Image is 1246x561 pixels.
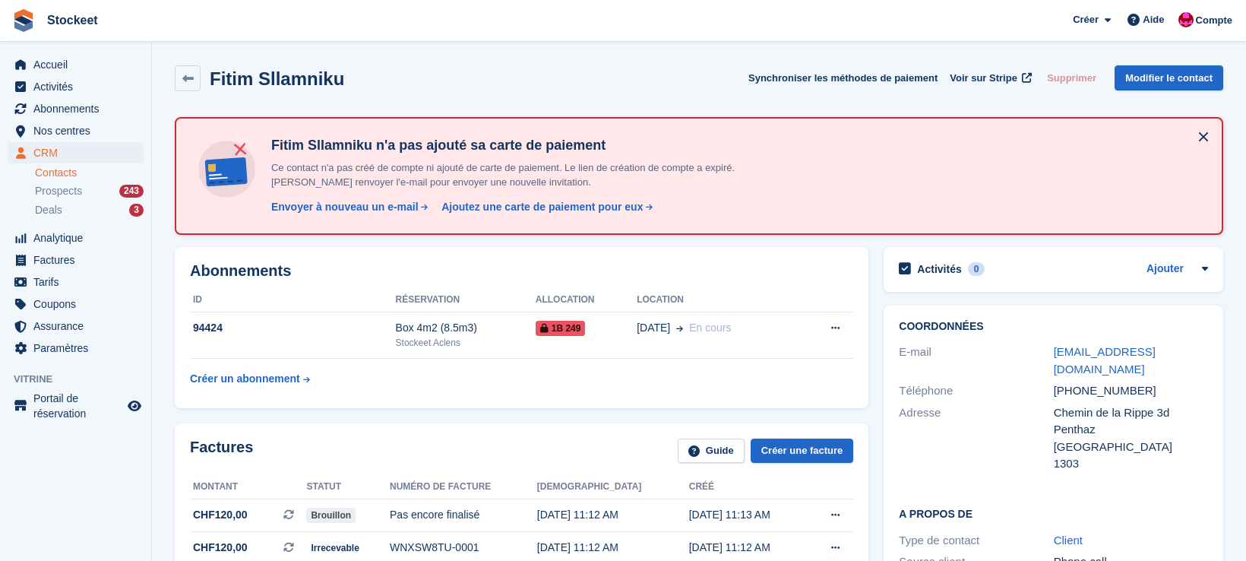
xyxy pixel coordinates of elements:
a: Guide [678,439,745,464]
span: Analytique [33,227,125,249]
span: Assurance [33,315,125,337]
img: no-card-linked-e7822e413c904bf8b177c4d89f31251c4716f9871600ec3ca5bfc59e148c83f4.svg [194,137,259,201]
h2: Abonnements [190,262,853,280]
th: [DEMOGRAPHIC_DATA] [537,475,689,499]
div: WNXSW8TU-0001 [390,540,537,556]
p: Ce contact n'a pas créé de compte ni ajouté de carte de paiement. Le lien de création de compte a... [265,160,797,190]
button: Supprimer [1041,65,1102,90]
th: Montant [190,475,306,499]
h2: Factures [190,439,253,464]
a: Ajouter [1146,261,1184,278]
span: Voir sur Stripe [950,71,1017,86]
div: Adresse [899,404,1053,473]
a: Prospects 243 [35,183,144,199]
span: Aide [1143,12,1164,27]
h2: A propos de [899,506,1208,521]
span: Deals [35,203,62,217]
span: Vitrine [14,372,151,387]
a: menu [8,315,144,337]
a: menu [8,249,144,271]
span: Tarifs [33,271,125,293]
div: Téléphone [899,382,1053,400]
div: [PHONE_NUMBER] [1054,382,1208,400]
span: Activités [33,76,125,97]
h2: Coordonnées [899,321,1208,333]
h2: Activités [917,262,961,276]
span: CHF120,00 [193,507,248,523]
span: Paramètres [33,338,125,359]
div: Créer un abonnement [190,371,300,387]
div: 1303 [1054,455,1208,473]
div: Box 4m2 (8.5m3) [396,320,536,336]
div: 94424 [190,320,396,336]
button: Synchroniser les méthodes de paiement [748,65,938,90]
th: Location [637,288,799,312]
div: [DATE] 11:12 AM [537,507,689,523]
a: Voir sur Stripe [944,65,1035,90]
img: stora-icon-8386f47178a22dfd0bd8f6a31ec36ba5ce8667c1dd55bd0f319d3a0aa187defe.svg [12,9,35,32]
div: Penthaz [1054,421,1208,439]
span: Nos centres [33,120,125,141]
span: [DATE] [637,320,670,336]
span: Accueil [33,54,125,75]
div: 3 [129,204,144,217]
div: [DATE] 11:12 AM [689,540,808,556]
a: [EMAIL_ADDRESS][DOMAIN_NAME] [1054,345,1156,376]
div: Stockeet Aclens [396,336,536,350]
div: E-mail [899,344,1053,378]
a: Ajoutez une carte de paiement pour eux [435,199,654,215]
span: Brouillon [306,508,356,523]
div: Type de contact [899,532,1053,550]
th: Réservation [396,288,536,312]
a: menu [8,227,144,249]
th: ID [190,288,396,312]
a: Modifier le contact [1115,65,1223,90]
a: Deals 3 [35,202,144,218]
a: menu [8,98,144,119]
a: Boutique d'aperçu [125,397,144,415]
a: menu [8,142,144,163]
div: Pas encore finalisé [390,507,537,523]
a: Créer une facture [751,439,854,464]
span: CRM [33,142,125,163]
div: Ajoutez une carte de paiement pour eux [441,199,643,215]
th: Allocation [536,288,637,312]
a: Client [1054,534,1083,547]
a: menu [8,391,144,421]
a: menu [8,338,144,359]
span: 1B 249 [536,321,586,336]
a: menu [8,54,144,75]
span: CHF120,00 [193,540,248,556]
div: [DATE] 11:13 AM [689,507,808,523]
h2: Fitim Sllamniku [210,68,344,89]
span: Prospects [35,184,82,198]
span: Irrecevable [306,540,363,556]
span: Abonnements [33,98,125,119]
div: 0 [968,262,985,276]
span: Compte [1196,13,1232,28]
span: Portail de réservation [33,391,125,421]
th: Numéro de facture [390,475,537,499]
span: Créer [1073,12,1099,27]
th: Statut [306,475,390,499]
th: Créé [689,475,808,499]
div: Envoyer à nouveau un e-mail [271,199,419,215]
div: 243 [119,185,144,198]
a: Stockeet [41,8,104,33]
img: Valentin BURDET [1178,12,1194,27]
div: Chemin de la Rippe 3d [1054,404,1208,422]
div: [DATE] 11:12 AM [537,540,689,556]
span: En cours [689,322,731,334]
a: menu [8,293,144,315]
span: Coupons [33,293,125,315]
div: [GEOGRAPHIC_DATA] [1054,439,1208,456]
h4: Fitim Sllamniku n'a pas ajouté sa carte de paiement [265,137,797,154]
a: Contacts [35,166,144,180]
a: menu [8,120,144,141]
a: menu [8,271,144,293]
span: Factures [33,249,125,271]
a: menu [8,76,144,97]
a: Créer un abonnement [190,365,310,393]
